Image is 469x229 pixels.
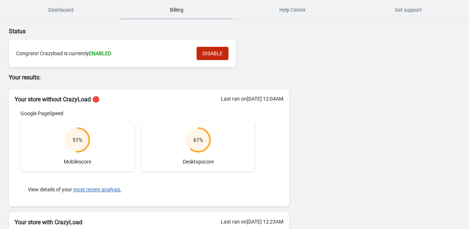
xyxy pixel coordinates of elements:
span: ENABLED [89,50,111,56]
span: Get support [352,3,465,16]
button: DISABLE [197,47,228,60]
div: Mobile score [21,121,134,171]
div: Desktop score [141,121,255,171]
span: Dashboard [4,3,117,16]
div: Last ran on [DATE] 12:23AM [221,218,283,225]
div: 51 % [72,136,82,144]
div: Congrats! Crazyload is currently [16,50,189,57]
span: DISABLE [202,50,223,56]
h2: Your store with CrazyLoad [15,218,283,227]
button: most recent analysis. [73,187,122,192]
span: Help Center [236,3,349,16]
p: Your results: [9,73,289,82]
h2: Your store without CrazyLoad 🔴 [15,95,283,104]
div: View details of your [21,179,255,200]
div: Google PageSpeed [21,110,255,117]
span: Billing [120,3,233,16]
p: Status [9,27,289,36]
div: 61 % [193,136,203,144]
button: Dashboard [3,0,119,19]
div: Last ran on [DATE] 12:04AM [221,95,283,102]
